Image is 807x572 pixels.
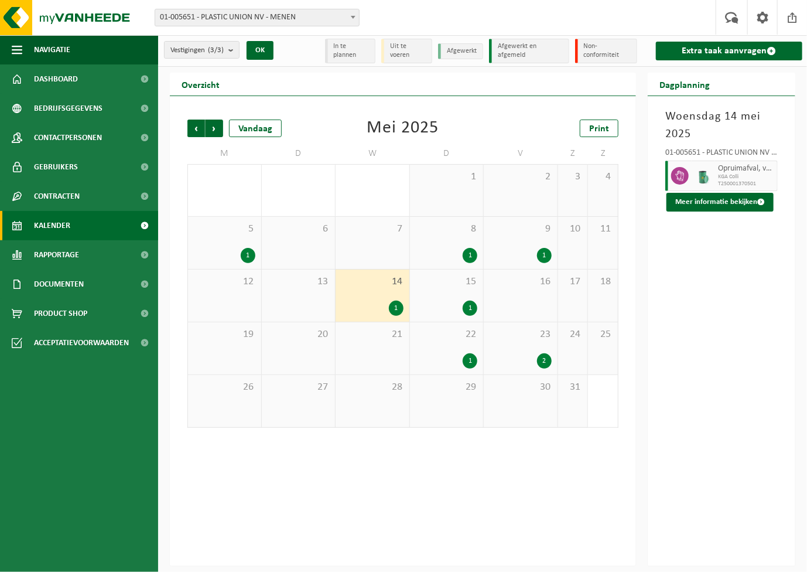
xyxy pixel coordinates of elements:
[34,152,78,182] span: Gebruikers
[537,248,552,263] div: 1
[389,301,403,316] div: 1
[34,94,102,123] span: Bedrijfsgegevens
[155,9,359,26] span: 01-005651 - PLASTIC UNION NV - MENEN
[718,181,774,188] span: T250001370501
[155,9,360,26] span: 01-005651 - PLASTIC UNION NV - MENEN
[341,223,403,236] span: 7
[187,143,262,164] td: M
[241,248,255,263] div: 1
[262,143,336,164] td: D
[463,248,477,263] div: 1
[564,171,582,183] span: 3
[410,143,484,164] td: D
[34,299,87,328] span: Product Shop
[34,270,84,299] span: Documenten
[416,328,478,341] span: 22
[34,64,78,94] span: Dashboard
[580,120,618,137] a: Print
[490,275,552,288] span: 16
[438,43,483,59] li: Afgewerkt
[268,381,330,394] span: 27
[325,39,376,63] li: In te plannen
[665,149,778,161] div: 01-005651 - PLASTIC UNION NV - MENEN
[206,120,223,137] span: Volgende
[594,171,612,183] span: 4
[170,42,224,59] span: Vestigingen
[187,120,205,137] span: Vorige
[594,328,612,341] span: 25
[34,328,129,357] span: Acceptatievoorwaarden
[718,173,774,181] span: KGA Colli
[341,381,403,394] span: 28
[588,143,618,164] td: Z
[381,39,432,63] li: Uit te voeren
[34,240,79,270] span: Rapportage
[416,381,478,394] span: 29
[34,35,70,64] span: Navigatie
[229,120,282,137] div: Vandaag
[367,120,439,137] div: Mei 2025
[416,171,478,183] span: 1
[564,328,582,341] span: 24
[564,223,582,236] span: 10
[490,381,552,394] span: 30
[194,275,255,288] span: 12
[170,73,231,96] h2: Overzicht
[463,301,477,316] div: 1
[416,223,478,236] span: 8
[575,39,638,63] li: Non-conformiteit
[208,46,224,54] count: (3/3)
[247,41,273,60] button: OK
[490,171,552,183] span: 2
[656,42,802,60] a: Extra taak aanvragen
[594,223,612,236] span: 11
[341,275,403,288] span: 14
[564,275,582,288] span: 17
[268,328,330,341] span: 20
[666,193,774,212] button: Meer informatie bekijken
[34,211,70,240] span: Kalender
[490,328,552,341] span: 23
[194,328,255,341] span: 19
[489,39,569,63] li: Afgewerkt en afgemeld
[34,182,80,211] span: Contracten
[537,353,552,369] div: 2
[564,381,582,394] span: 31
[665,108,778,143] h3: Woensdag 14 mei 2025
[484,143,558,164] td: V
[695,167,712,185] img: PB-OT-0200-MET-00-02
[268,223,330,236] span: 6
[416,275,478,288] span: 15
[268,275,330,288] span: 13
[164,41,240,59] button: Vestigingen(3/3)
[194,223,255,236] span: 5
[648,73,721,96] h2: Dagplanning
[589,124,609,134] span: Print
[490,223,552,236] span: 9
[718,164,774,173] span: Opruimafval, verontreinigd, ontvlambaar
[463,353,477,369] div: 1
[194,381,255,394] span: 26
[34,123,102,152] span: Contactpersonen
[336,143,410,164] td: W
[558,143,589,164] td: Z
[594,275,612,288] span: 18
[341,328,403,341] span: 21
